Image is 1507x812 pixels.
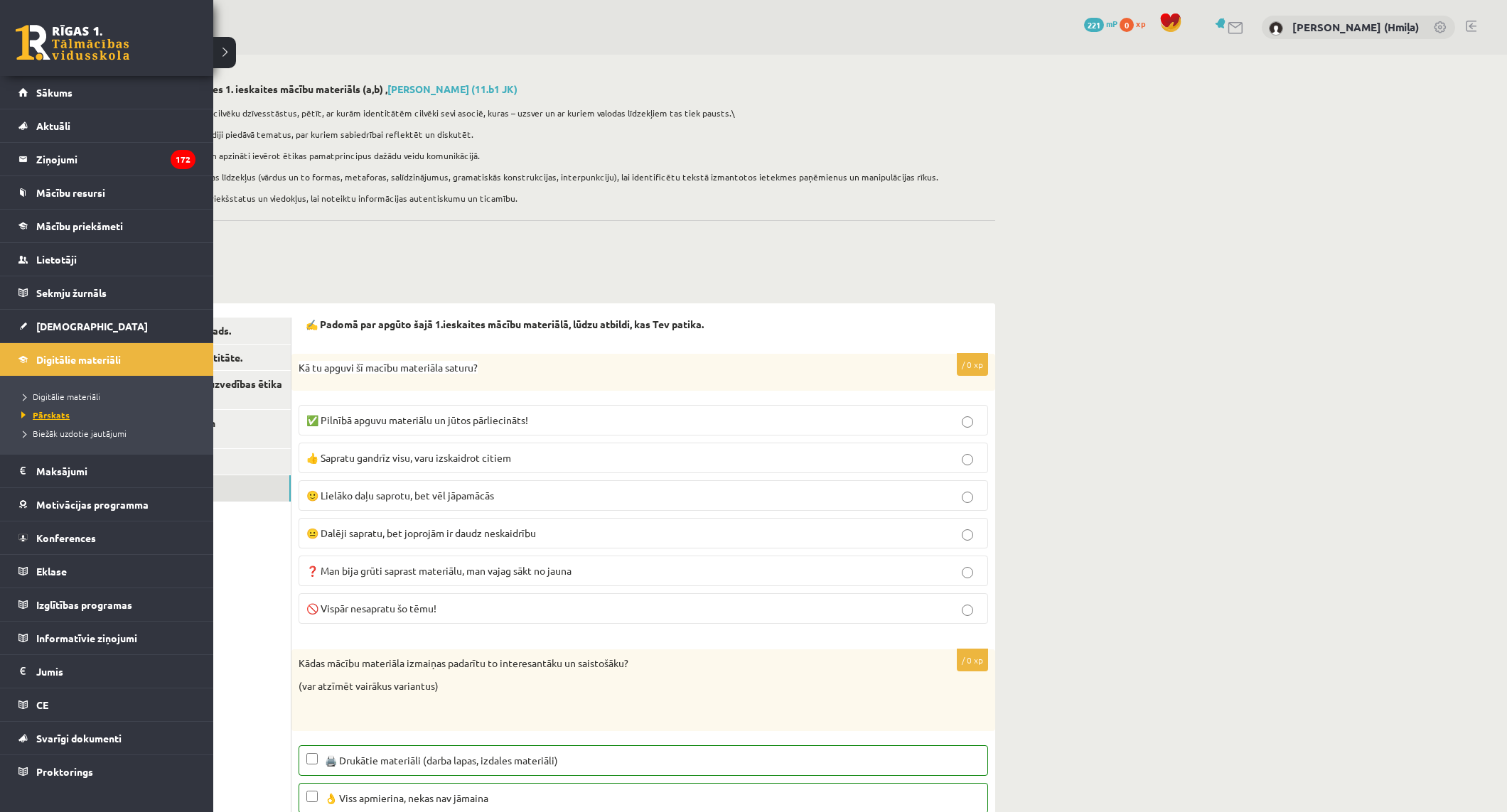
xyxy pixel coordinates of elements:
[387,82,517,95] a: [PERSON_NAME] (11.b1 JK)
[18,622,195,654] a: Informatīvie ziņojumi
[36,143,195,175] legend: Ziņojumi
[1292,20,1419,34] a: [PERSON_NAME] (Hmiļa)
[36,253,77,266] span: Lietotāji
[36,765,93,778] span: Proktorings
[36,86,73,99] span: Sākums
[85,170,988,183] p: 4. Analizēt mediju tekstos valodas līdzekļus (vārdus un to formas, metaforas, salīdzinājumus, gra...
[18,428,127,439] span: Biežāk uzdotie jautājumi
[306,564,572,577] span: ❓ Man bija grūti saprast materiālu, man vajag sākt no jauna
[325,754,558,767] span: 🖨️ Drukātie materiāli (darba lapas, izdales materiāli)
[1120,18,1152,29] a: 0 xp
[18,427,199,440] a: Biežāk uzdotie jautājumi
[299,656,917,671] p: Kādas mācību materiāla izmaiņas padarītu to interesantāku un saistošāku?
[36,632,137,644] span: Informatīvie ziņojumi
[85,149,988,162] p: 3. Nostiprināt prasmi pārzināt un apzināti ievērot ētikas pamatprincipus dažādu veidu komunikācijā.
[306,526,536,539] span: 😐 Dalēji sapratu, bet joprojām ir daudz neskaidrību
[18,310,195,342] a: [DEMOGRAPHIC_DATA]
[36,565,67,578] span: Eklase
[18,755,195,788] a: Proktorings
[962,416,973,428] input: ✅ Pilnībā apguvu materiālu un jūtos pārliecināts!
[1106,18,1117,29] span: mP
[85,83,995,95] h2: Latviešu valodas I - 11. klases 1. ieskaites mācību materiāls (a,b) ,
[1120,18,1134,32] span: 0
[1084,18,1104,32] span: 221
[306,413,528,426] span: ✅ Pilnībā apguvu materiālu un jūtos pārliecināts!
[18,655,195,688] a: Jumis
[306,602,436,615] span: 🚫 Vispār nesapratu šo tēmu!
[36,119,70,132] span: Aktuāli
[36,220,123,232] span: Mācību priekšmeti
[306,753,318,764] input: 🖨️ Drukātie materiāli (darba lapas, izdales materiāli)
[18,409,70,421] span: Pārskats
[18,143,195,175] a: Ziņojumi172
[962,605,973,616] input: 🚫 Vispār nesapratu šo tēmu!
[306,318,704,330] strong: ✍️ Padomā par apgūto šajā 1.ieskaites mācību materiālā, lūdzu atbildi, kas Tev patika.
[36,186,105,199] span: Mācību resursi
[299,679,917,693] p: (var atzīmēt vairākus variantus)
[325,791,488,804] span: 👌 Viss apmierina, nekas nav jāmaina
[18,243,195,276] a: Lietotāji
[962,454,973,465] input: 👍 Sapratu gandrīz visu, varu izskaidrot citiem
[36,598,132,611] span: Izglītības programas
[306,451,511,464] span: 👍 Sapratu gandrīz visu, varu izskaidrot citiem
[36,732,122,745] span: Svarīgi dokumenti
[957,649,988,671] p: / 0 xp
[18,555,195,588] a: Eklase
[957,353,988,376] p: / 0 xp
[1136,18,1145,29] span: xp
[962,529,973,541] input: 😐 Dalēji sapratu, bet joprojām ir daudz neskaidrību
[962,492,973,503] input: 🙂 Lielāko daļu saprotu, bet vēl jāpamācās
[18,176,195,209] a: Mācību resursi
[18,521,195,554] a: Konferences
[36,286,107,299] span: Sekmju žurnāls
[85,107,988,119] p: 1. Detalizēti lasot un iepazīstot cilvēku dzīvesstāstus, pētīt, ar kurām identitātēm cilvēki sevi...
[36,531,96,544] span: Konferences
[1084,18,1117,29] a: 221 mP
[299,361,478,374] span: Kā tu apguvi šī macību materiāla saturu?
[36,320,148,332] span: [DEMOGRAPHIC_DATA]
[306,791,318,802] input: 👌 Viss apmierina, nekas nav jāmaina
[18,109,195,142] a: Aktuāli
[1269,21,1283,36] img: Anastasiia Khmil (Hmiļa)
[36,455,195,487] legend: Maksājumi
[18,276,195,309] a: Sekmju žurnāls
[85,192,988,205] p: 5. Atpazīst tekstā maldinošus priekšstatus un viedokļus, lai noteiktu informācijas autentiskumu u...
[36,353,121,366] span: Digitālie materiāli
[36,498,149,511] span: Motivācijas programma
[85,128,988,141] p: 2. Pētīt un analizēt, kā masu mediji piedāvā tematus, par kuriem sabiedrībai reflektēt un diskutēt.
[36,665,63,678] span: Jumis
[18,391,100,402] span: Digitālie materiāli
[306,489,494,502] span: 🙂 Lielāko daļu saprotu, bet vēl jāpamācās
[18,588,195,621] a: Izglītības programas
[18,722,195,754] a: Svarīgi dokumenti
[18,688,195,721] a: CE
[18,408,199,421] a: Pārskats
[962,567,973,578] input: ❓ Man bija grūti saprast materiālu, man vajag sākt no jauna
[18,455,195,487] a: Maksājumi
[18,210,195,242] a: Mācību priekšmeti
[16,25,129,60] a: Rīgas 1. Tālmācības vidusskola
[36,698,48,711] span: CE
[18,343,195,376] a: Digitālie materiāli
[171,150,195,169] i: 172
[18,390,199,403] a: Digitālie materiāli
[18,488,195,521] a: Motivācijas programma
[18,76,195,109] a: Sākums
